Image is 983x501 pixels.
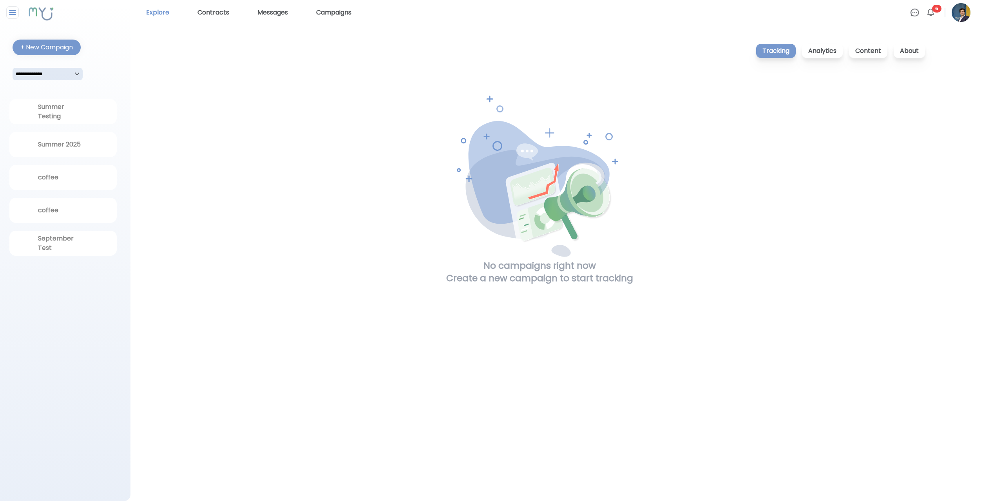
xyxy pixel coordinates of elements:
img: Chat [910,8,920,17]
div: + New Campaign [20,43,73,52]
p: About [894,44,925,58]
div: coffee [38,173,88,182]
div: Summer 2025 [38,140,88,149]
div: September Test [38,234,88,253]
span: 6 [932,5,941,13]
button: + New Campaign [13,40,81,55]
div: coffee [38,206,88,215]
h1: Create a new campaign to start tracking [446,272,633,284]
p: Content [849,44,887,58]
img: Profile [952,3,970,22]
p: Tracking [756,44,796,58]
p: Analytics [802,44,843,58]
a: Campaigns [313,6,355,19]
a: Contracts [194,6,232,19]
a: Messages [254,6,291,19]
div: Summer Testing [38,102,88,121]
img: No Campaigns right now [457,96,623,259]
img: Close sidebar [8,8,18,17]
a: Explore [143,6,172,19]
h1: No campaigns right now [483,259,596,272]
img: Bell [926,8,935,17]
